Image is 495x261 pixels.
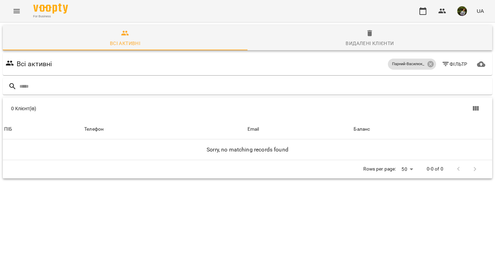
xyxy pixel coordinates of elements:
span: Телефон [84,125,245,133]
span: Баланс [354,125,491,133]
div: Sort [354,125,370,133]
button: Фільтр [439,58,470,70]
div: Sort [4,125,12,133]
div: Всі активні [110,39,140,47]
button: Menu [8,3,25,19]
div: ПІБ [4,125,12,133]
div: Телефон [84,125,104,133]
span: ПІБ [4,125,81,133]
div: Видалені клієнти [346,39,394,47]
div: Table Toolbar [3,97,492,120]
p: 0-0 of 0 [427,166,443,173]
p: Парний-Василюк_ [392,61,425,67]
div: Sort [247,125,259,133]
h6: Sorry, no matching records found [4,145,491,155]
div: Парний-Василюк_ [388,59,436,70]
div: Sort [84,125,104,133]
div: Email [247,125,259,133]
h6: Всі активні [17,59,52,69]
div: 0 Клієнт(ів) [11,105,252,112]
button: UA [474,5,487,17]
div: 50 [399,164,415,174]
p: Rows per page: [363,166,396,173]
img: Voopty Logo [33,3,68,14]
button: Вигляд колонок [467,100,484,117]
span: Email [247,125,351,133]
div: Баланс [354,125,370,133]
span: Фільтр [442,60,468,68]
span: For Business [33,14,68,19]
span: UA [477,7,484,15]
img: b75e9dd987c236d6cf194ef640b45b7d.jpg [457,6,467,16]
